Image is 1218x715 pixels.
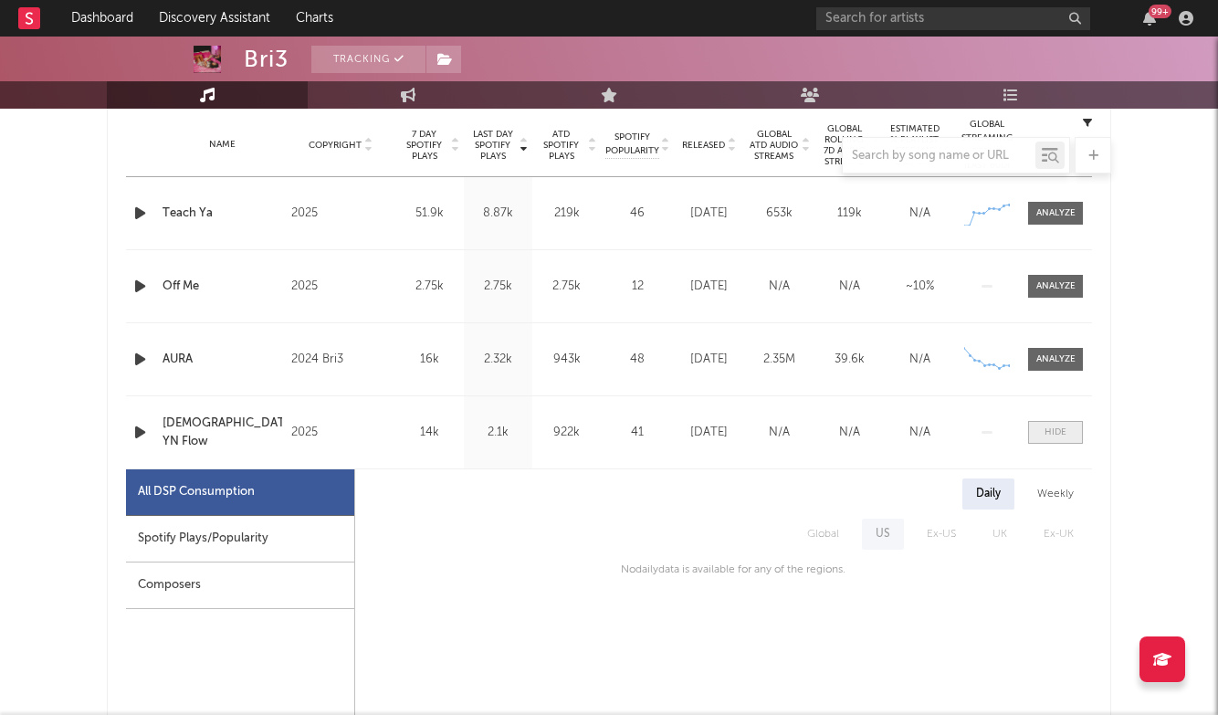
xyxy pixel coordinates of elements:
div: 8.87k [468,205,528,223]
div: [DATE] [678,278,740,296]
div: 46 [605,205,669,223]
span: Estimated % Playlist Streams Last Day [889,123,940,167]
div: 2025 [291,203,391,225]
button: Tracking [311,46,425,73]
span: Spotify Popularity [605,131,659,158]
div: 2.35M [749,351,810,369]
div: N/A [889,205,950,223]
div: N/A [749,424,810,442]
span: Global Rolling 7D Audio Streams [819,123,869,167]
input: Search for artists [816,7,1090,30]
div: 2.75k [400,278,459,296]
div: [DATE] [678,424,740,442]
div: 2024 Bri3 [291,349,391,371]
div: 48 [605,351,669,369]
div: Composers [126,563,354,609]
span: Global ATD Audio Streams [749,129,799,162]
div: 39.6k [819,351,880,369]
div: 922k [537,424,596,442]
div: No daily data is available for any of the regions. [603,559,845,581]
div: 2025 [291,276,391,298]
a: AURA [163,351,282,369]
div: N/A [749,278,810,296]
span: 7 Day Spotify Plays [400,129,448,162]
span: ATD Spotify Plays [537,129,585,162]
div: 119k [819,205,880,223]
div: N/A [889,351,950,369]
div: 2025 [291,422,391,444]
div: 943k [537,351,596,369]
div: N/A [889,424,950,442]
button: 99+ [1143,11,1156,26]
a: [DEMOGRAPHIC_DATA] YN Flow [163,415,282,450]
div: 12 [605,278,669,296]
div: 2.75k [468,278,528,296]
div: All DSP Consumption [138,481,255,503]
div: 41 [605,424,669,442]
div: 2.32k [468,351,528,369]
div: 16k [400,351,459,369]
div: [DATE] [678,351,740,369]
div: 51.9k [400,205,459,223]
div: Spotify Plays/Popularity [126,516,354,563]
div: 219k [537,205,596,223]
span: Last Day Spotify Plays [468,129,517,162]
div: 653k [749,205,810,223]
div: Global Streaming Trend (Last 60D) [960,118,1014,173]
input: Search by song name or URL [843,149,1035,163]
div: 2.1k [468,424,528,442]
div: All DSP Consumption [126,469,354,516]
div: [DATE] [678,205,740,223]
a: Off Me [163,278,282,296]
div: 14k [400,424,459,442]
div: N/A [819,424,880,442]
a: Teach Ya [163,205,282,223]
div: ~ 10 % [889,278,950,296]
div: Bri3 [244,46,289,73]
div: Weekly [1024,478,1087,510]
div: N/A [819,278,880,296]
div: Daily [962,478,1014,510]
div: 2.75k [537,278,596,296]
div: 99 + [1149,5,1171,18]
